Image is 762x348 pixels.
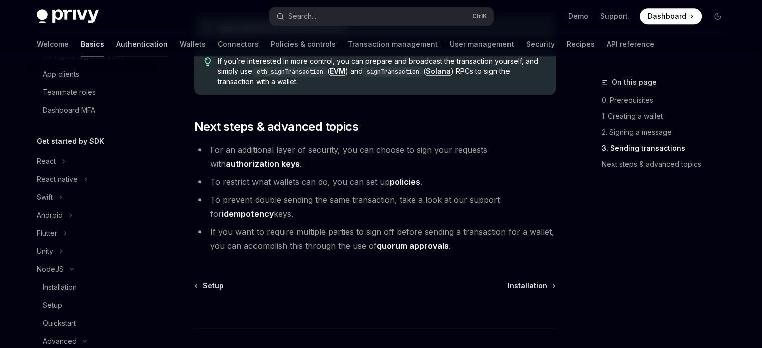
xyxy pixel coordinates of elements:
[252,67,327,77] code: eth_signTransaction
[37,209,63,221] div: Android
[602,124,734,140] a: 2. Signing a message
[363,67,423,77] code: signTransaction
[526,32,555,56] a: Security
[612,76,657,88] span: On this page
[602,92,734,108] a: 0. Prerequisites
[640,8,702,24] a: Dashboard
[37,191,53,203] div: Swift
[204,57,211,66] svg: Tip
[37,32,69,56] a: Welcome
[81,32,104,56] a: Basics
[116,32,168,56] a: Authentication
[43,68,79,80] div: App clients
[37,263,64,275] div: NodeJS
[194,193,556,221] li: To prevent double sending the same transaction, take a look at our support for keys.
[507,281,547,291] span: Installation
[43,317,76,329] div: Quickstart
[607,32,654,56] a: API reference
[194,175,556,189] li: To restrict what wallets can do, you can set up .
[226,159,300,169] a: authorization keys
[37,173,78,185] div: React native
[37,9,99,23] img: dark logo
[180,32,206,56] a: Wallets
[43,86,96,98] div: Teammate roles
[37,245,53,257] div: Unity
[43,335,77,347] div: Advanced
[602,140,734,156] a: 3. Sending transactions
[218,56,545,87] span: If you’re interested in more control, you can prepare and broadcast the transaction yourself, and...
[288,10,316,22] div: Search...
[472,12,487,20] span: Ctrl K
[194,225,556,253] li: If you want to require multiple parties to sign off before sending a transaction for a wallet, yo...
[37,155,56,167] div: React
[377,241,449,251] a: quorum approvals
[390,177,420,187] a: policies
[426,67,451,76] a: Solana
[43,104,95,116] div: Dashboard MFA
[567,32,595,56] a: Recipes
[710,8,726,24] button: Toggle dark mode
[507,281,555,291] a: Installation
[330,67,345,76] a: EVM
[648,11,686,21] span: Dashboard
[568,11,588,21] a: Demo
[37,227,57,239] div: Flutter
[29,101,157,119] a: Dashboard MFA
[450,32,514,56] a: User management
[194,119,358,135] span: Next steps & advanced topics
[269,7,493,25] button: Search...CtrlK
[29,65,157,83] a: App clients
[218,32,259,56] a: Connectors
[29,296,157,314] a: Setup
[194,143,556,171] li: For an additional layer of security, you can choose to sign your requests with .
[348,32,438,56] a: Transaction management
[222,209,274,219] a: idempotency
[271,32,336,56] a: Policies & controls
[29,314,157,332] a: Quickstart
[43,299,62,311] div: Setup
[203,281,224,291] span: Setup
[600,11,628,21] a: Support
[37,135,104,147] h5: Get started by SDK
[602,156,734,172] a: Next steps & advanced topics
[43,281,77,293] div: Installation
[29,278,157,296] a: Installation
[29,83,157,101] a: Teammate roles
[602,108,734,124] a: 1. Creating a wallet
[195,281,224,291] a: Setup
